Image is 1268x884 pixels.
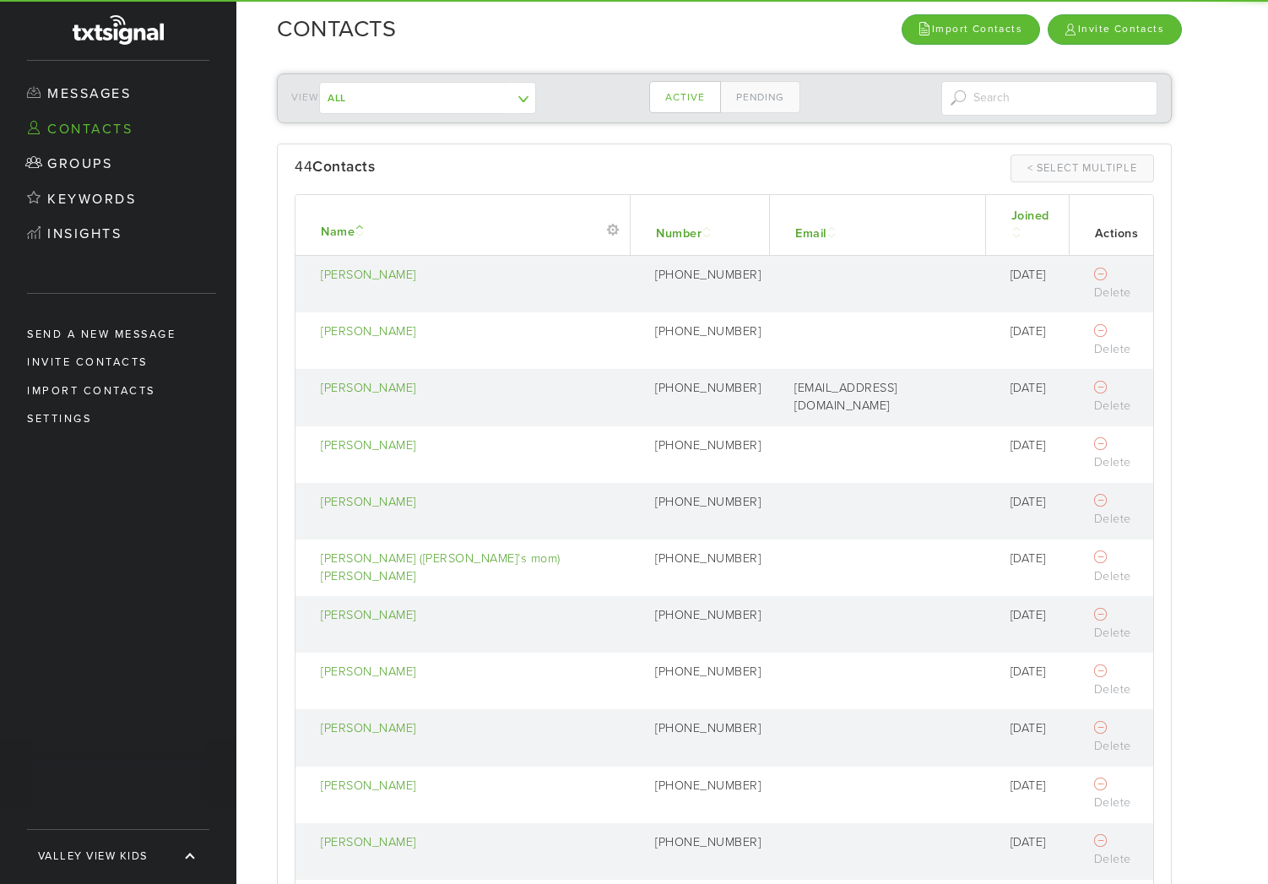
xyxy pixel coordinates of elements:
[655,380,761,398] div: [PHONE_NUMBER]
[1027,160,1137,176] div: < Select Multiple
[321,437,621,455] a: [PERSON_NAME]
[655,550,761,568] div: [PHONE_NUMBER]
[1011,267,1060,285] div: [DATE]
[1011,155,1154,182] a: < Select Multiple
[321,664,621,681] a: [PERSON_NAME]
[1011,550,1060,568] div: [DATE]
[902,14,1040,44] a: Import Contacts
[1094,664,1131,697] a: Delete
[720,81,800,113] a: Pending
[1011,494,1060,512] div: [DATE]
[1094,324,1131,356] a: Delete
[321,778,621,795] a: [PERSON_NAME]
[321,267,621,285] a: [PERSON_NAME]
[1069,195,1153,256] th: Actions
[649,81,721,113] a: Active
[1011,380,1060,398] div: [DATE]
[655,778,761,795] div: [PHONE_NUMBER]
[1094,721,1131,753] a: Delete
[1094,608,1131,640] a: Delete
[312,155,375,180] div: Contacts
[321,494,621,512] a: [PERSON_NAME]
[656,226,714,241] a: Number
[321,380,621,398] a: [PERSON_NAME]
[1048,14,1182,44] a: Invite Contacts
[1011,720,1060,738] div: [DATE]
[321,323,621,341] a: [PERSON_NAME]
[1094,495,1131,527] a: Delete
[321,720,621,738] a: [PERSON_NAME]
[795,226,839,241] a: Email
[655,437,761,455] div: [PHONE_NUMBER]
[655,720,761,738] div: [PHONE_NUMBER]
[295,155,724,180] div: 44
[1011,607,1060,625] div: [DATE]
[321,834,621,852] a: [PERSON_NAME]
[321,607,621,625] a: [PERSON_NAME]
[1094,551,1131,583] a: Delete
[1011,323,1060,341] div: [DATE]
[655,267,761,285] div: [PHONE_NUMBER]
[655,834,761,852] div: [PHONE_NUMBER]
[655,494,761,512] div: [PHONE_NUMBER]
[1094,835,1131,867] a: Delete
[655,664,761,681] div: [PHONE_NUMBER]
[291,82,508,114] div: View
[655,323,761,341] div: [PHONE_NUMBER]
[1011,209,1049,241] a: Joined
[655,607,761,625] div: [PHONE_NUMBER]
[1011,778,1060,795] div: [DATE]
[1094,268,1131,300] a: Delete
[1094,778,1131,811] a: Delete
[941,81,1158,116] input: Search
[1011,834,1060,852] div: [DATE]
[1011,437,1060,455] div: [DATE]
[321,550,621,585] a: [PERSON_NAME] ([PERSON_NAME]’s mom) [PERSON_NAME]
[1011,664,1060,681] div: [DATE]
[794,380,977,415] div: [EMAIL_ADDRESS][DOMAIN_NAME]
[1094,438,1131,470] a: Delete
[1094,381,1131,413] a: Delete
[321,225,367,239] a: Name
